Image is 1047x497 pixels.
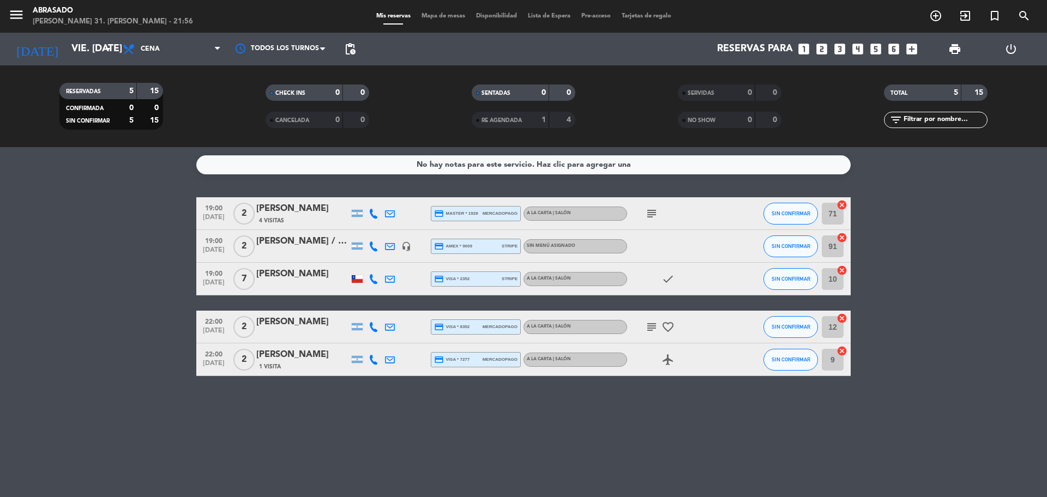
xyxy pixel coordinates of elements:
span: 4 Visitas [259,216,284,225]
i: looks_5 [869,42,883,56]
span: 2 [233,235,255,257]
strong: 0 [541,89,546,96]
div: Abrasado [33,5,193,16]
span: 19:00 [200,201,227,214]
strong: 0 [129,104,134,112]
i: looks_4 [851,42,865,56]
i: cancel [837,265,847,276]
span: A la carta | Salón [527,324,571,329]
i: looks_two [815,42,829,56]
span: stripe [502,275,518,282]
div: LOG OUT [983,33,1039,65]
span: CONFIRMADA [66,106,104,111]
span: Tarjetas de regalo [616,13,677,19]
div: [PERSON_NAME] [256,315,349,329]
span: mercadopago [483,356,518,363]
span: [DATE] [200,214,227,226]
span: SENTADAS [482,90,510,96]
span: [DATE] [200,246,227,259]
strong: 0 [360,116,367,124]
strong: 0 [773,116,779,124]
span: Pre-acceso [576,13,616,19]
i: subject [645,207,658,220]
div: [PERSON_NAME] / [PERSON_NAME] [256,234,349,248]
i: add_circle_outline [929,9,942,22]
input: Filtrar por nombre... [902,114,987,126]
strong: 0 [154,104,161,112]
span: 19:00 [200,234,227,246]
strong: 15 [150,117,161,124]
strong: 0 [748,89,752,96]
i: looks_6 [887,42,901,56]
span: 7 [233,268,255,290]
strong: 5 [129,117,134,124]
span: SERVIDAS [688,90,714,96]
i: credit_card [434,355,444,365]
i: cancel [837,199,847,210]
span: visa * 7277 [434,355,470,365]
div: [PERSON_NAME] [256,202,349,216]
span: Lista de Espera [522,13,576,19]
strong: 15 [150,87,161,95]
span: Reservas para [717,44,793,54]
span: [DATE] [200,327,227,340]
span: TOTAL [890,90,907,96]
i: looks_3 [833,42,847,56]
span: A la carta | Salón [527,357,571,361]
strong: 0 [335,89,340,96]
span: visa * 8392 [434,322,470,332]
i: credit_card [434,209,444,219]
button: SIN CONFIRMAR [763,316,818,338]
strong: 0 [748,116,752,124]
i: check [661,272,675,286]
i: credit_card [434,241,444,251]
strong: 5 [129,87,134,95]
span: RESERVADAS [66,89,101,94]
i: add_box [905,42,919,56]
button: SIN CONFIRMAR [763,203,818,225]
strong: 1 [541,116,546,124]
button: SIN CONFIRMAR [763,235,818,257]
i: exit_to_app [959,9,972,22]
span: pending_actions [344,43,357,56]
span: SIN CONFIRMAR [772,324,810,330]
span: 2 [233,203,255,225]
span: [DATE] [200,360,227,372]
span: amex * 9009 [434,241,472,251]
strong: 15 [974,89,985,96]
div: [PERSON_NAME] [256,348,349,362]
span: SIN CONFIRMAR [772,356,810,362]
span: SIN CONFIRMAR [772,243,810,249]
span: A la carta | Salón [527,276,571,281]
strong: 0 [335,116,340,124]
i: power_settings_new [1004,43,1018,56]
i: cancel [837,232,847,243]
i: airplanemode_active [661,353,675,366]
span: Cena [141,45,160,53]
strong: 0 [773,89,779,96]
i: looks_one [797,42,811,56]
span: CHECK INS [275,90,305,96]
i: turned_in_not [988,9,1001,22]
span: SIN CONFIRMAR [772,276,810,282]
span: [DATE] [200,279,227,292]
span: A la carta | Salón [527,211,571,215]
strong: 0 [567,89,573,96]
strong: 4 [567,116,573,124]
strong: 5 [954,89,958,96]
i: credit_card [434,322,444,332]
span: SIN CONFIRMAR [772,210,810,216]
span: 19:00 [200,266,227,279]
span: visa * 2352 [434,274,470,284]
span: Sin menú asignado [527,244,575,248]
button: menu [8,7,25,27]
span: 22:00 [200,314,227,327]
div: [PERSON_NAME] [256,267,349,281]
span: master * 1928 [434,209,478,219]
i: [DATE] [8,37,66,61]
span: stripe [502,243,518,250]
i: credit_card [434,274,444,284]
span: 2 [233,316,255,338]
div: [PERSON_NAME] 31. [PERSON_NAME] - 21:56 [33,16,193,27]
span: SIN CONFIRMAR [66,118,110,124]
